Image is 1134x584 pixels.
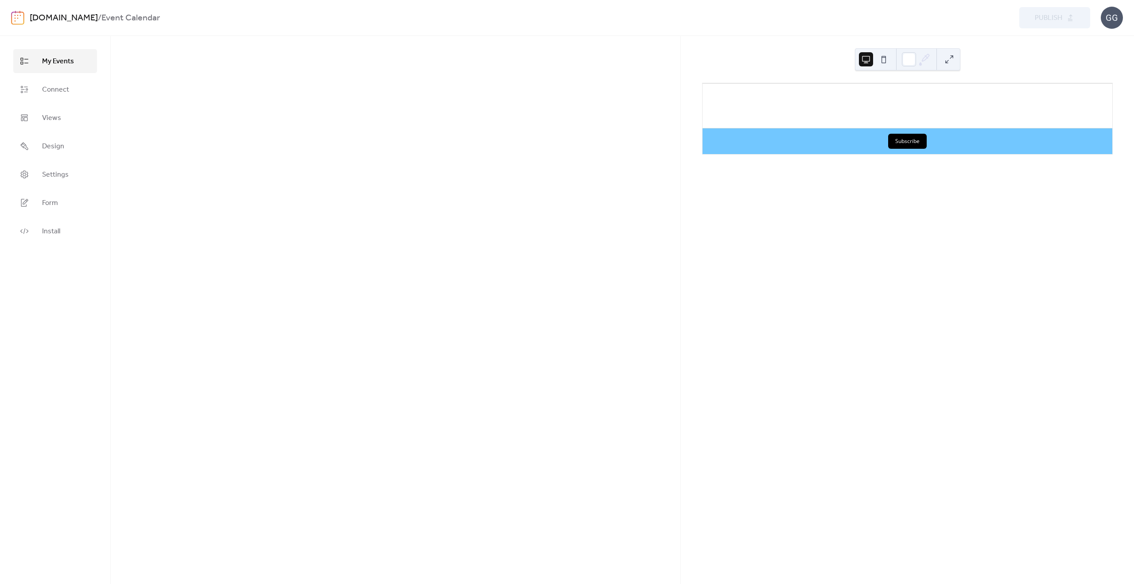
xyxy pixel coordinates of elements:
span: Views [42,113,61,124]
a: Form [13,191,97,215]
a: Connect [13,77,97,101]
a: Design [13,134,97,158]
span: Connect [42,85,69,95]
a: My Events [13,49,97,73]
div: GG [1101,7,1123,29]
b: Event Calendar [101,10,160,27]
span: Settings [42,170,69,180]
a: Install [13,219,97,243]
a: Settings [13,162,97,186]
button: Subscribe [888,134,927,149]
a: [DOMAIN_NAME] [30,10,98,27]
span: Form [42,198,58,209]
b: / [98,10,101,27]
span: My Events [42,56,74,67]
a: Views [13,106,97,130]
img: logo [11,11,24,25]
span: Design [42,141,64,152]
span: Install [42,226,60,237]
